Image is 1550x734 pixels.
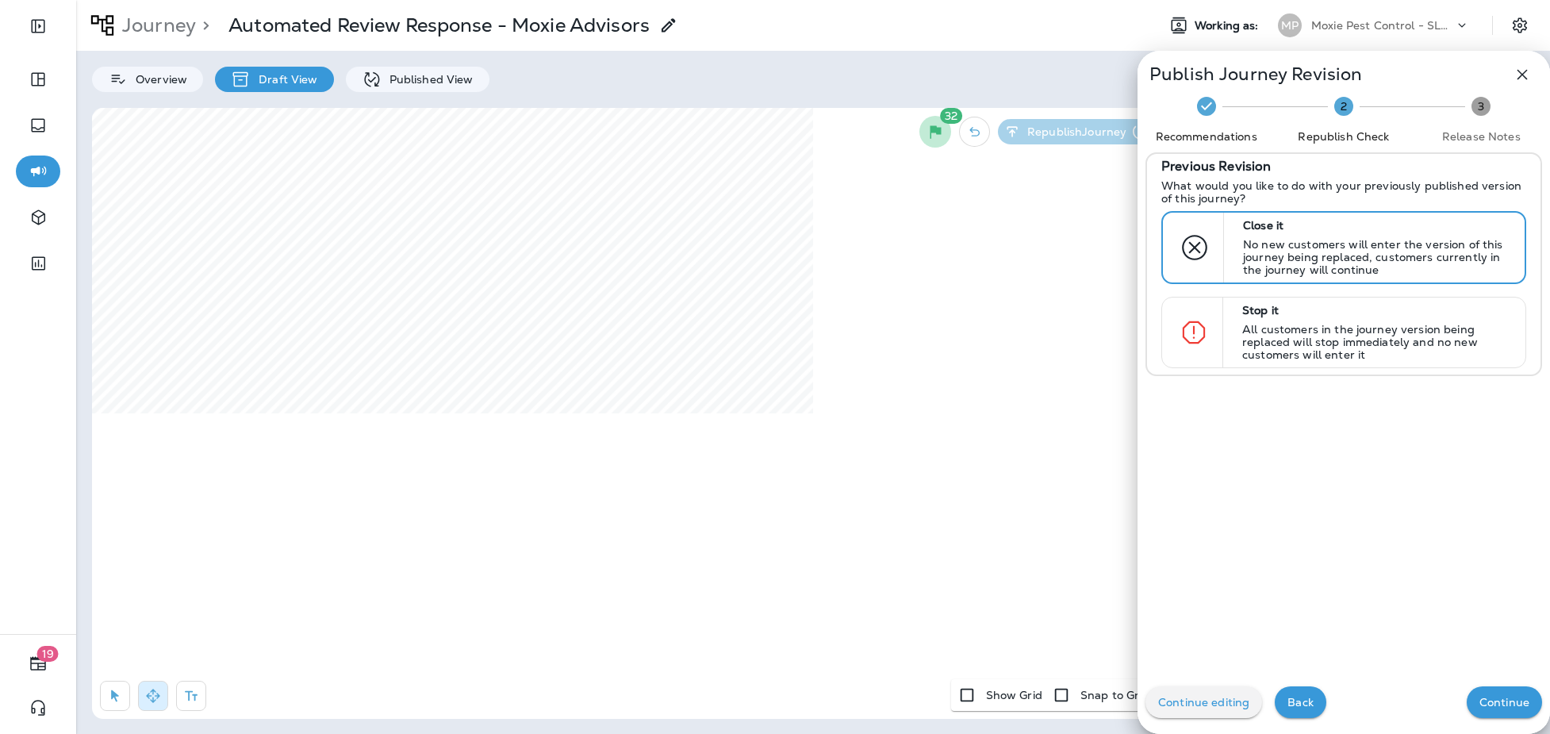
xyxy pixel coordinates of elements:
[1243,238,1510,276] p: No new customers will enter the version of this journey being replaced, customers currently in th...
[1478,99,1484,113] text: 3
[1158,696,1249,709] p: Continue editing
[1144,129,1268,144] span: Recommendations
[1149,68,1362,81] p: Publish Journey Revision
[1467,686,1542,718] button: Continue
[1281,129,1406,144] span: Republish Check
[1341,99,1347,113] text: 2
[1242,323,1511,361] p: All customers in the journey version being replaced will stop immediately and no new customers wi...
[1275,686,1326,718] button: Back
[1145,686,1262,718] button: Continue editing
[1242,304,1511,317] p: Stop it
[1161,179,1526,205] p: What would you like to do with your previously published version of this journey?
[1161,160,1271,173] p: Previous Revision
[1287,696,1314,709] p: Back
[1479,696,1529,709] p: Continue
[1419,129,1544,144] span: Release Notes
[1243,219,1510,232] p: Close it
